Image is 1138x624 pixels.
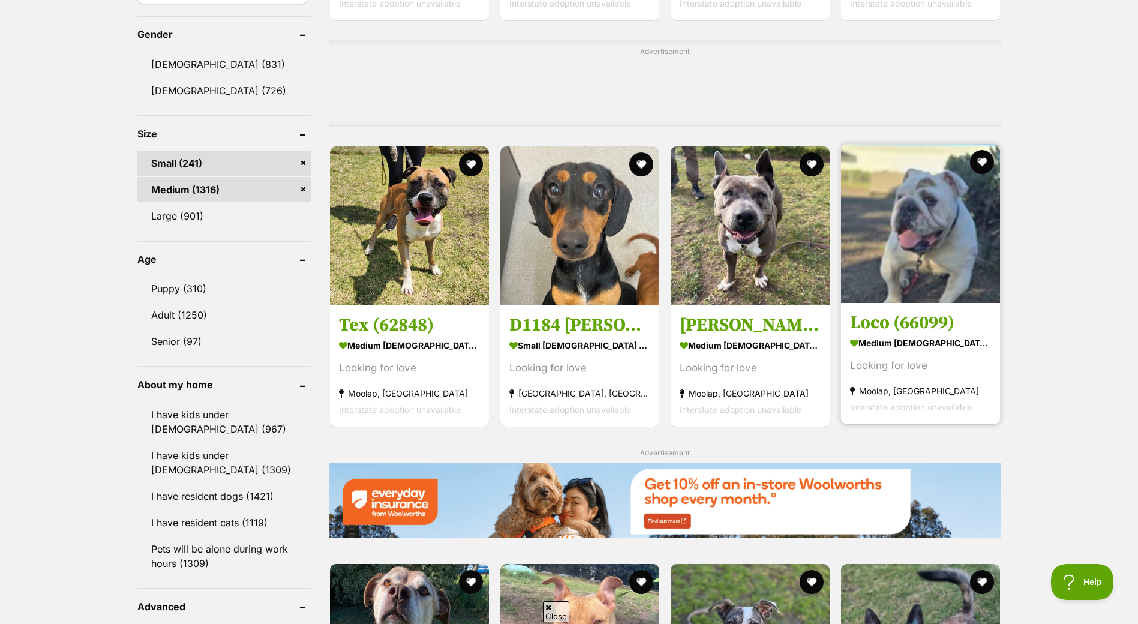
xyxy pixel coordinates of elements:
[339,337,480,354] strong: medium [DEMOGRAPHIC_DATA] Dog
[970,150,994,174] button: favourite
[459,152,483,176] button: favourite
[137,329,311,354] a: Senior (97)
[671,146,830,305] img: Drita (64202) - American Staffordshire Terrier Dog
[339,404,461,415] span: Interstate adoption unavailable
[137,276,311,301] a: Puppy (310)
[339,314,480,337] h3: Tex (62848)
[137,443,311,482] a: I have kids under [DEMOGRAPHIC_DATA] (1309)
[629,152,653,176] button: favourite
[339,385,480,401] strong: Moolap, [GEOGRAPHIC_DATA]
[850,402,972,412] span: Interstate adoption unavailable
[680,385,821,401] strong: Moolap, [GEOGRAPHIC_DATA]
[680,314,821,337] h3: [PERSON_NAME] (64202)
[1051,564,1114,600] iframe: Help Scout Beacon - Open
[137,302,311,328] a: Adult (1250)
[137,52,311,77] a: [DEMOGRAPHIC_DATA] (831)
[680,404,801,415] span: Interstate adoption unavailable
[543,601,569,622] span: Close
[329,463,1001,539] a: Everyday Insurance promotional banner
[137,177,311,202] a: Medium (1316)
[500,305,659,427] a: D1184 [PERSON_NAME] small [DEMOGRAPHIC_DATA] Dog Looking for love [GEOGRAPHIC_DATA], [GEOGRAPHIC_...
[137,601,311,612] header: Advanced
[137,510,311,535] a: I have resident cats (1119)
[459,570,483,594] button: favourite
[970,570,994,594] button: favourite
[841,144,1000,303] img: Loco (66099) - British Bulldog
[850,383,991,399] strong: Moolap, [GEOGRAPHIC_DATA]
[800,152,824,176] button: favourite
[841,302,1000,424] a: Loco (66099) medium [DEMOGRAPHIC_DATA] Dog Looking for love Moolap, [GEOGRAPHIC_DATA] Interstate ...
[680,337,821,354] strong: medium [DEMOGRAPHIC_DATA] Dog
[137,128,311,139] header: Size
[850,311,991,334] h3: Loco (66099)
[137,78,311,103] a: [DEMOGRAPHIC_DATA] (726)
[509,385,650,401] strong: [GEOGRAPHIC_DATA], [GEOGRAPHIC_DATA]
[629,570,653,594] button: favourite
[509,404,631,415] span: Interstate adoption unavailable
[329,463,1001,538] img: Everyday Insurance promotional banner
[330,305,489,427] a: Tex (62848) medium [DEMOGRAPHIC_DATA] Dog Looking for love Moolap, [GEOGRAPHIC_DATA] Interstate a...
[137,254,311,265] header: Age
[137,402,311,442] a: I have kids under [DEMOGRAPHIC_DATA] (967)
[509,314,650,337] h3: D1184 [PERSON_NAME]
[137,536,311,576] a: Pets will be alone during work hours (1309)
[330,146,489,305] img: Tex (62848) - American Staffordshire Terrier Dog
[509,337,650,354] strong: small [DEMOGRAPHIC_DATA] Dog
[680,360,821,376] div: Looking for love
[509,360,650,376] div: Looking for love
[137,203,311,229] a: Large (901)
[137,484,311,509] a: I have resident dogs (1421)
[137,29,311,40] header: Gender
[850,334,991,352] strong: medium [DEMOGRAPHIC_DATA] Dog
[800,570,824,594] button: favourite
[850,358,991,374] div: Looking for love
[640,448,690,457] span: Advertisement
[339,360,480,376] div: Looking for love
[329,40,1001,127] div: Advertisement
[137,379,311,390] header: About my home
[137,151,311,176] a: Small (241)
[500,146,659,305] img: D1184 Kevin - Dachshund Dog
[671,305,830,427] a: [PERSON_NAME] (64202) medium [DEMOGRAPHIC_DATA] Dog Looking for love Moolap, [GEOGRAPHIC_DATA] In...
